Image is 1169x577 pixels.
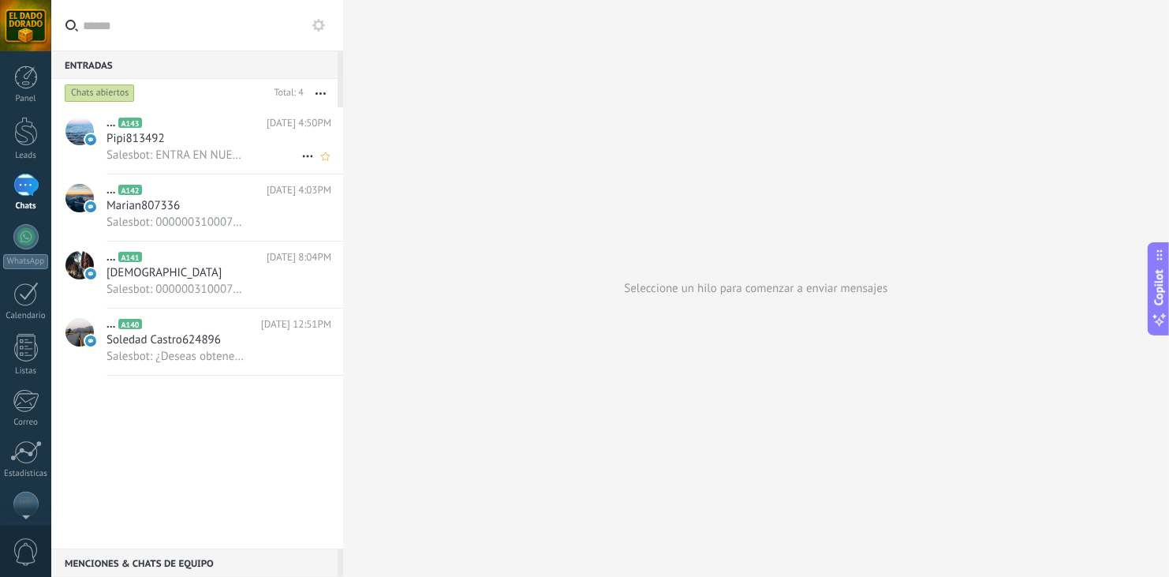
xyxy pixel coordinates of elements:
[3,418,49,428] div: Correo
[106,265,222,281] span: [DEMOGRAPHIC_DATA]
[85,201,96,212] img: icon
[106,349,245,364] span: Salesbot: ¿Deseas obtener 200% en su primera carga?
[51,51,338,79] div: Entradas
[3,201,49,212] div: Chats
[106,182,115,198] span: ...
[65,84,135,103] div: Chats abiertos
[268,85,304,101] div: Total: 4
[51,549,338,577] div: Menciones & Chats de equipo
[106,249,115,265] span: ...
[118,185,141,195] span: A142
[85,268,96,279] img: icon
[3,151,49,161] div: Leads
[267,182,331,198] span: [DATE] 4:03PM
[118,118,141,128] span: A143
[51,174,343,241] a: avataricon...A142[DATE] 4:03PMMarian807336Salesbot: 0000003100076478586898
[106,317,115,332] span: ...
[106,215,245,230] span: Salesbot: 0000003100076478586898
[267,115,331,131] span: [DATE] 4:50PM
[51,107,343,174] a: avataricon...A143[DATE] 4:50PMPipi813492Salesbot: ENTRA EN NUESTRA COMUNIDAD DE AVISOS IMPORTANTE...
[106,282,245,297] span: Salesbot: 0000003100076478586898
[3,311,49,321] div: Calendario
[19,497,33,511] img: Fromni
[3,254,48,269] div: WhatsApp
[118,252,141,262] span: A141
[304,79,338,107] button: Más
[106,332,221,348] span: Soledad Castro624896
[51,309,343,375] a: avataricon...A140[DATE] 12:51PMSoledad Castro624896Salesbot: ¿Deseas obtener 200% en su primera c...
[106,131,165,147] span: Pipi813492
[261,317,331,332] span: [DATE] 12:51PM
[3,366,49,377] div: Listas
[3,94,49,104] div: Panel
[106,148,245,163] span: Salesbot: ENTRA EN NUESTRA COMUNIDAD DE AVISOS IMPORTANTES: [URL][DOMAIN_NAME] *una vez que hayas...
[51,242,343,308] a: avataricon...A141[DATE] 8:04PM[DEMOGRAPHIC_DATA]Salesbot: 0000003100076478586898
[1152,269,1167,305] span: Copilot
[85,134,96,145] img: icon
[106,198,180,214] span: Marian807336
[106,115,115,131] span: ...
[118,319,141,329] span: A140
[267,249,331,265] span: [DATE] 8:04PM
[85,335,96,347] img: icon
[3,469,49,479] div: Estadísticas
